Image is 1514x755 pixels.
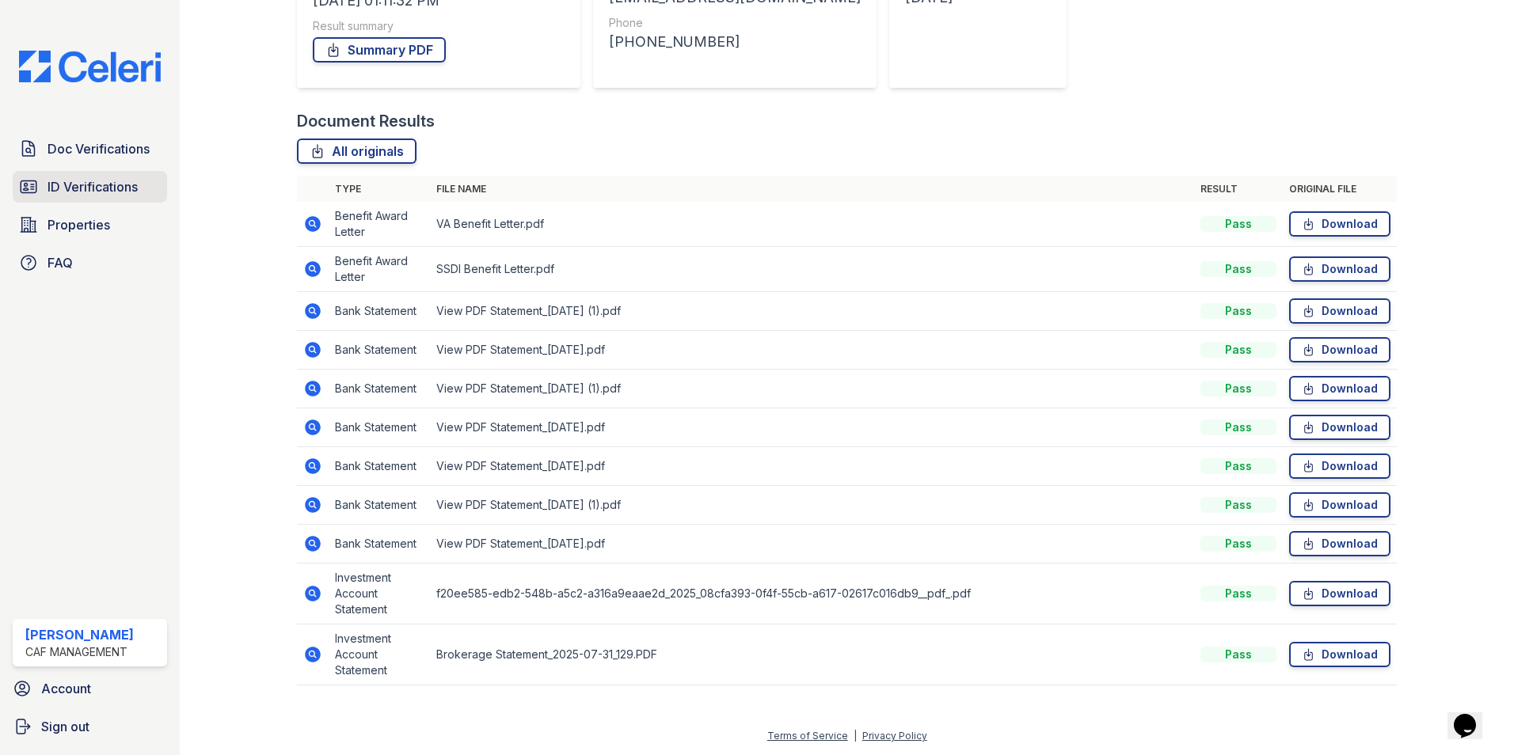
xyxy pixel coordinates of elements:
[1200,586,1276,601] div: Pass
[1283,176,1397,202] th: Original file
[430,486,1194,525] td: View PDF Statement_[DATE] (1).pdf
[862,730,927,742] a: Privacy Policy
[430,447,1194,486] td: View PDF Statement_[DATE].pdf
[1289,453,1390,479] a: Download
[1289,531,1390,556] a: Download
[13,171,167,203] a: ID Verifications
[297,110,435,132] div: Document Results
[48,177,138,196] span: ID Verifications
[25,625,134,644] div: [PERSON_NAME]
[1289,337,1390,362] a: Download
[1289,298,1390,324] a: Download
[1289,415,1390,440] a: Download
[1200,216,1276,232] div: Pass
[313,18,565,34] div: Result summary
[48,215,110,234] span: Properties
[430,202,1194,247] td: VA Benefit Letter.pdf
[1200,342,1276,358] div: Pass
[1289,256,1390,282] a: Download
[430,624,1194,685] td: Brokerage Statement_2025-07-31_129.PDF
[1200,419,1276,435] div: Pass
[13,247,167,279] a: FAQ
[1447,692,1498,739] iframe: chat widget
[329,247,430,292] td: Benefit Award Letter
[1200,303,1276,319] div: Pass
[13,209,167,241] a: Properties
[329,624,430,685] td: Investment Account Statement
[430,525,1194,563] td: View PDF Statement_[DATE].pdf
[48,139,150,158] span: Doc Verifications
[1200,261,1276,277] div: Pass
[1200,381,1276,396] div: Pass
[1289,376,1390,401] a: Download
[6,673,173,704] a: Account
[1289,642,1390,667] a: Download
[1194,176,1283,202] th: Result
[1200,458,1276,474] div: Pass
[1289,211,1390,237] a: Download
[430,563,1194,624] td: f20ee585-edb2-548b-a5c2-a316a9eaae2d_2025_08cfa393-0f4f-55cb-a617-02617c016db9__pdf_.pdf
[297,138,417,164] a: All originals
[13,133,167,165] a: Doc Verifications
[430,247,1194,292] td: SSDI Benefit Letter.pdf
[430,331,1194,370] td: View PDF Statement_[DATE].pdf
[25,644,134,660] div: CAF Management
[41,717,89,736] span: Sign out
[430,408,1194,447] td: View PDF Statement_[DATE].pdf
[329,563,430,624] td: Investment Account Statement
[6,711,173,742] a: Sign out
[1200,647,1276,662] div: Pass
[329,447,430,486] td: Bank Statement
[329,176,430,202] th: Type
[329,408,430,447] td: Bank Statement
[854,730,857,742] div: |
[329,331,430,370] td: Bank Statement
[329,486,430,525] td: Bank Statement
[430,292,1194,331] td: View PDF Statement_[DATE] (1).pdf
[329,525,430,563] td: Bank Statement
[430,370,1194,408] td: View PDF Statement_[DATE] (1).pdf
[1200,536,1276,552] div: Pass
[329,370,430,408] td: Bank Statement
[430,176,1194,202] th: File name
[41,679,91,698] span: Account
[6,51,173,82] img: CE_Logo_Blue-a8612792a0a2168367f1c8372b55b34899dd931a85d93a1a3d3e32e68fde9ad4.png
[609,15,861,31] div: Phone
[767,730,848,742] a: Terms of Service
[1289,581,1390,606] a: Download
[329,292,430,331] td: Bank Statement
[329,202,430,247] td: Benefit Award Letter
[1200,497,1276,513] div: Pass
[313,37,446,63] a: Summary PDF
[1289,492,1390,518] a: Download
[609,31,861,53] div: [PHONE_NUMBER]
[48,253,73,272] span: FAQ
